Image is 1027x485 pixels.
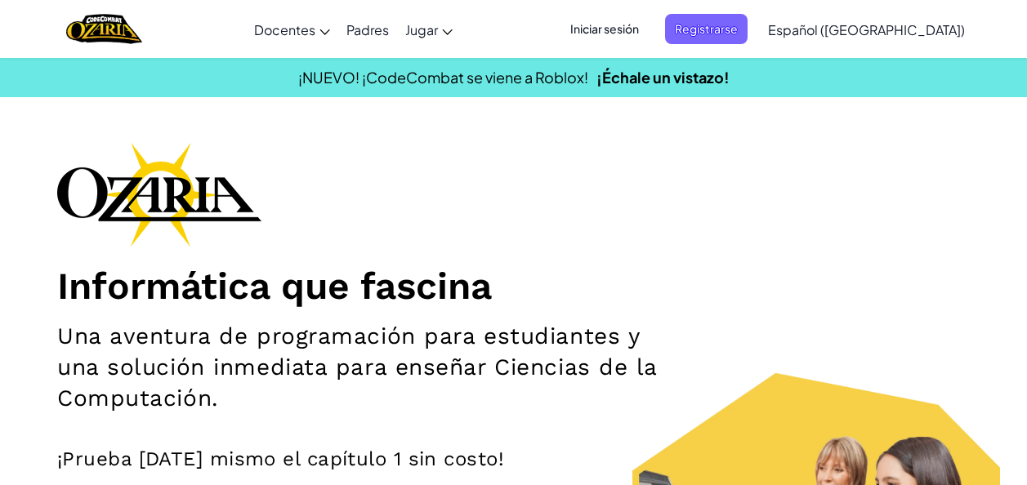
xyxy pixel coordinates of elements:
[66,12,142,46] a: Ozaria by CodeCombat logo
[57,447,970,471] p: ¡Prueba [DATE] mismo el capítulo 1 sin costo!
[768,21,965,38] span: Español ([GEOGRAPHIC_DATA])
[57,142,261,247] img: Ozaria branding logo
[560,14,649,44] button: Iniciar sesión
[665,14,748,44] button: Registrarse
[298,68,588,87] span: ¡NUEVO! ¡CodeCombat se viene a Roblox!
[405,21,438,38] span: Jugar
[397,7,461,51] a: Jugar
[338,7,397,51] a: Padres
[66,12,142,46] img: Home
[246,7,338,51] a: Docentes
[596,68,730,87] a: ¡Échale un vistazo!
[57,321,668,414] h2: Una aventura de programación para estudiantes y una solución inmediata para enseñar Ciencias de l...
[57,263,970,309] h1: Informática que fascina
[254,21,315,38] span: Docentes
[760,7,973,51] a: Español ([GEOGRAPHIC_DATA])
